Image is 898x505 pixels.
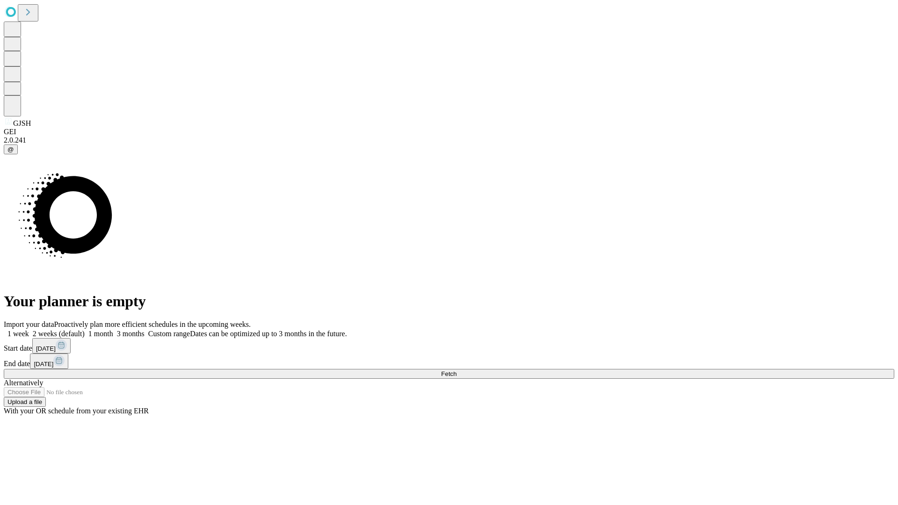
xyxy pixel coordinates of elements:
div: Start date [4,338,894,353]
span: 1 week [7,330,29,338]
span: Custom range [148,330,190,338]
span: 2 weeks (default) [33,330,85,338]
button: Upload a file [4,397,46,407]
span: Alternatively [4,379,43,387]
span: Dates can be optimized up to 3 months in the future. [190,330,347,338]
button: [DATE] [32,338,71,353]
span: Fetch [441,370,456,377]
span: 1 month [88,330,113,338]
button: Fetch [4,369,894,379]
div: End date [4,353,894,369]
span: GJSH [13,119,31,127]
span: 3 months [117,330,145,338]
span: @ [7,146,14,153]
span: [DATE] [36,345,56,352]
button: @ [4,144,18,154]
span: [DATE] [34,361,53,368]
span: With your OR schedule from your existing EHR [4,407,149,415]
div: GEI [4,128,894,136]
h1: Your planner is empty [4,293,894,310]
button: [DATE] [30,353,68,369]
span: Proactively plan more efficient schedules in the upcoming weeks. [54,320,251,328]
span: Import your data [4,320,54,328]
div: 2.0.241 [4,136,894,144]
